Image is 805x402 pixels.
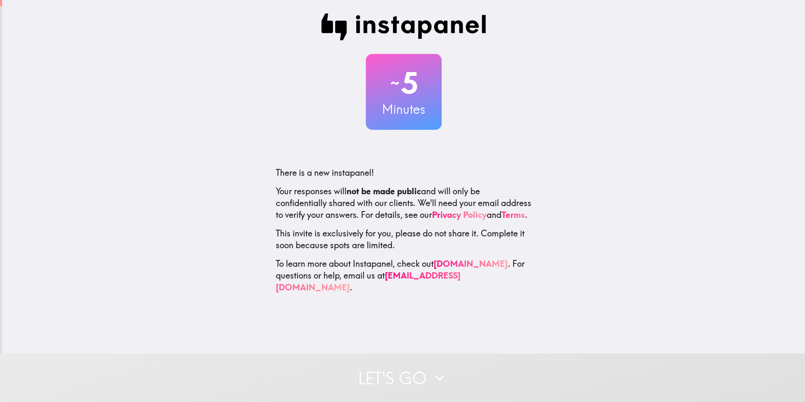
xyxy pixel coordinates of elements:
p: This invite is exclusively for you, please do not share it. Complete it soon because spots are li... [276,228,532,251]
span: There is a new instapanel! [276,167,374,178]
img: Instapanel [321,13,486,40]
a: [EMAIL_ADDRESS][DOMAIN_NAME] [276,270,461,292]
p: To learn more about Instapanel, check out . For questions or help, email us at . [276,258,532,293]
h2: 5 [366,66,442,100]
b: not be made public [347,186,421,196]
h3: Minutes [366,100,442,118]
p: Your responses will and will only be confidentially shared with our clients. We'll need your emai... [276,185,532,221]
a: Terms [501,209,525,220]
span: ~ [389,70,401,96]
a: Privacy Policy [432,209,487,220]
a: [DOMAIN_NAME] [434,258,508,269]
